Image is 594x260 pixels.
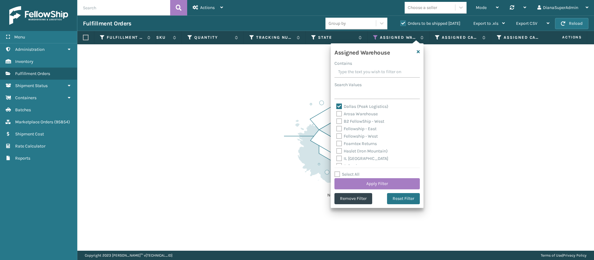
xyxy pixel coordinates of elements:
span: Batches [15,107,31,112]
button: Reset Filter [387,193,420,204]
span: Rate Calculator [15,143,45,149]
label: Foamtex Returns [336,141,377,146]
a: Privacy Policy [563,253,587,258]
div: | [541,251,587,260]
label: Assigned Carrier Service [504,35,541,40]
p: Copyright 2023 [PERSON_NAME]™ v [TECHNICAL_ID] [85,251,172,260]
label: Select All [334,172,359,177]
label: Assigned Warehouse [380,35,417,40]
label: Quantity [194,35,232,40]
span: ( 95854 ) [54,119,70,125]
h3: Fulfillment Orders [83,20,131,27]
span: Export to .xls [473,21,498,26]
div: Group by [329,20,346,27]
label: IL [GEOGRAPHIC_DATA] [336,156,388,161]
span: Actions [200,5,215,10]
span: Reports [15,156,30,161]
label: B2 FellowShip - West [336,119,384,124]
label: Tracking Number [256,35,294,40]
span: Inventory [15,59,33,64]
span: Shipment Status [15,83,48,88]
img: logo [9,6,68,25]
span: Menu [14,34,25,40]
span: Fulfillment Orders [15,71,50,76]
label: Arosa Warehouse [336,111,378,117]
label: Assigned Carrier [442,35,479,40]
label: State [318,35,355,40]
button: Reload [555,18,588,29]
span: Containers [15,95,37,100]
span: Shipment Cost [15,131,44,137]
span: Mode [476,5,487,10]
label: Haslet (Iron Mountain) [336,148,388,154]
span: Actions [543,32,586,42]
span: Marketplace Orders [15,119,53,125]
input: Type the text you wish to filter on [334,67,420,78]
span: Administration [15,47,45,52]
button: Remove Filter [334,193,372,204]
a: Terms of Use [541,253,562,258]
label: Fellowship - West [336,134,378,139]
span: Export CSV [516,21,537,26]
label: Fellowship - East [336,126,377,131]
h4: Assigned Warehouse [334,47,390,56]
label: Orders to be shipped [DATE] [400,21,460,26]
label: IL Perris [336,163,359,169]
label: Fulfillment Order Id [107,35,144,40]
label: Search Values [334,82,362,88]
label: Dallas (Peak Logistics) [336,104,388,109]
div: Choose a seller [408,4,437,11]
label: Contains [334,60,352,67]
button: Apply Filter [334,178,420,189]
